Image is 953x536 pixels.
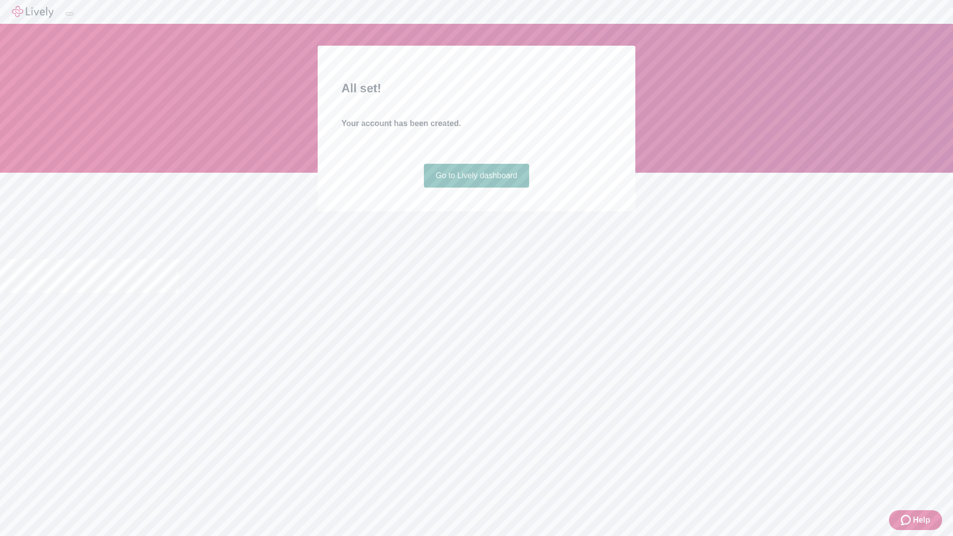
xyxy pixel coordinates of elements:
[12,6,54,18] img: Lively
[341,79,612,97] h2: All set!
[913,514,930,526] span: Help
[889,510,942,530] button: Zendesk support iconHelp
[901,514,913,526] svg: Zendesk support icon
[424,164,530,188] a: Go to Lively dashboard
[341,118,612,130] h4: Your account has been created.
[66,12,73,15] button: Log out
